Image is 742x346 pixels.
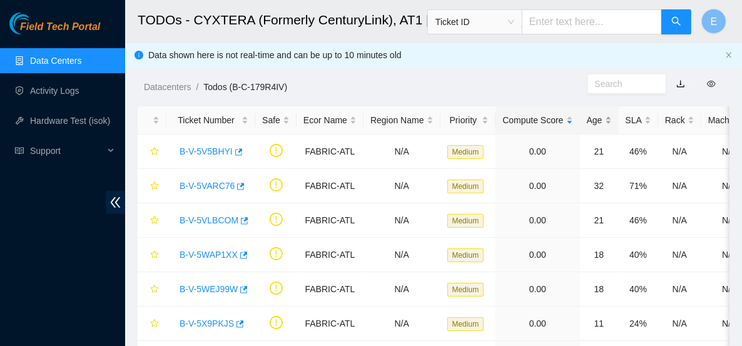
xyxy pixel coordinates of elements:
span: Medium [447,180,484,193]
button: E [701,9,726,34]
span: star [150,250,159,260]
td: 11 [580,307,619,341]
span: E [711,14,718,29]
span: exclamation-circle [270,144,283,157]
span: exclamation-circle [270,282,283,295]
td: N/A [363,272,440,307]
td: 71% [619,169,658,203]
td: 0.00 [496,169,579,203]
span: double-left [106,191,125,214]
td: N/A [658,203,701,238]
span: Medium [447,214,484,228]
span: Field Tech Portal [20,21,100,33]
button: search [661,9,691,34]
span: Support [30,138,104,163]
span: Medium [447,248,484,262]
span: Medium [447,145,484,159]
td: 24% [619,307,658,341]
td: N/A [363,135,440,169]
a: Data Centers [30,56,81,66]
td: N/A [363,169,440,203]
td: N/A [363,203,440,238]
button: star [145,141,160,161]
input: Enter text here... [522,9,662,34]
td: 32 [580,169,619,203]
button: star [145,279,160,299]
a: Akamai TechnologiesField Tech Portal [9,23,100,39]
td: N/A [658,135,701,169]
span: Medium [447,283,484,297]
a: Activity Logs [30,86,79,96]
td: FABRIC-ATL [297,169,363,203]
a: B-V-5VARC76 [180,181,235,191]
button: star [145,313,160,333]
td: 0.00 [496,272,579,307]
button: star [145,245,160,265]
td: 40% [619,272,658,307]
span: / [196,82,198,92]
a: B-V-5X9PKJS [180,318,234,328]
a: B-V-5VLBCOM [180,215,238,225]
span: star [150,216,159,226]
img: Akamai Technologies [9,13,63,34]
button: star [145,210,160,230]
td: N/A [658,238,701,272]
button: star [145,176,160,196]
a: Todos (B-C-179R4IV) [203,82,287,92]
td: FABRIC-ATL [297,272,363,307]
button: close [725,51,733,59]
td: FABRIC-ATL [297,238,363,272]
td: 46% [619,135,658,169]
a: Datacenters [144,82,191,92]
td: 18 [580,272,619,307]
td: 0.00 [496,203,579,238]
td: N/A [658,272,701,307]
a: B-V-5WAP1XX [180,250,238,260]
span: exclamation-circle [270,213,283,226]
span: exclamation-circle [270,247,283,260]
a: Hardware Test (isok) [30,116,110,126]
td: 46% [619,203,658,238]
td: 21 [580,203,619,238]
td: FABRIC-ATL [297,135,363,169]
td: FABRIC-ATL [297,203,363,238]
td: 0.00 [496,238,579,272]
a: download [676,79,685,89]
td: N/A [658,169,701,203]
td: N/A [363,238,440,272]
a: B-V-5V5BHYI [180,146,233,156]
span: eye [707,79,716,88]
span: Ticket ID [435,13,514,31]
span: star [150,285,159,295]
td: FABRIC-ATL [297,307,363,341]
td: 0.00 [496,135,579,169]
span: star [150,147,159,157]
span: Medium [447,317,484,331]
span: exclamation-circle [270,316,283,329]
td: 0.00 [496,307,579,341]
span: read [15,146,24,155]
span: exclamation-circle [270,178,283,191]
span: star [150,319,159,329]
span: search [671,16,681,28]
a: B-V-5WEJ99W [180,284,238,294]
button: download [667,74,694,94]
td: N/A [363,307,440,341]
input: Search [595,77,649,91]
td: 40% [619,238,658,272]
td: N/A [658,307,701,341]
td: 18 [580,238,619,272]
span: star [150,181,159,191]
td: 21 [580,135,619,169]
